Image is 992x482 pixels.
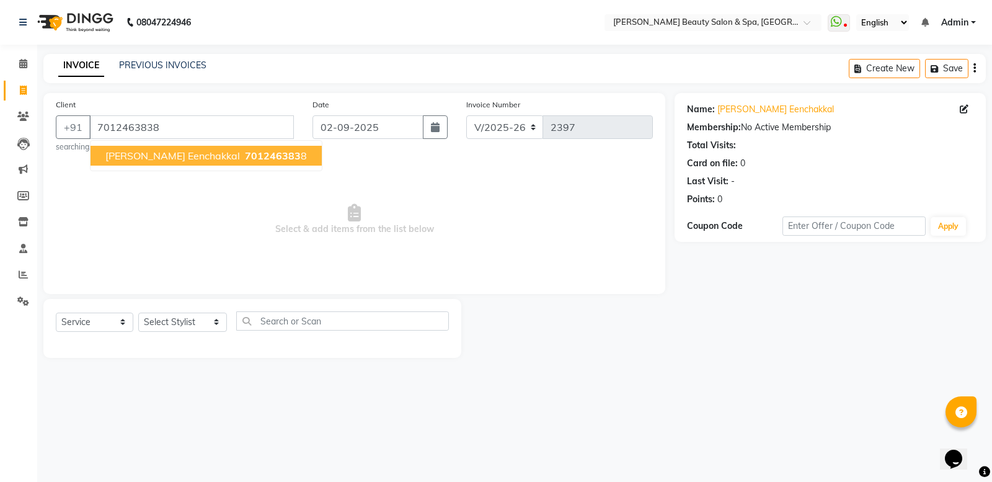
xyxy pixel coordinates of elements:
[687,121,973,134] div: No Active Membership
[941,16,968,29] span: Admin
[687,157,738,170] div: Card on file:
[466,99,520,110] label: Invoice Number
[849,59,920,78] button: Create New
[245,150,301,162] span: 701246383
[56,99,76,110] label: Client
[687,193,715,206] div: Points:
[940,432,980,470] iframe: chat widget
[782,216,926,236] input: Enter Offer / Coupon Code
[58,55,104,77] a: INVOICE
[740,157,745,170] div: 0
[89,115,294,139] input: Search by Name/Mobile/Email/Code
[56,115,91,139] button: +91
[56,158,653,282] span: Select & add items from the list below
[119,60,206,71] a: PREVIOUS INVOICES
[687,220,782,233] div: Coupon Code
[56,141,294,153] small: searching...
[236,311,449,331] input: Search or Scan
[931,217,966,236] button: Apply
[717,103,834,116] a: [PERSON_NAME] Eenchakkal
[687,175,728,188] div: Last Visit:
[925,59,968,78] button: Save
[687,103,715,116] div: Name:
[136,5,191,40] b: 08047224946
[731,175,735,188] div: -
[717,193,722,206] div: 0
[105,150,240,162] span: [PERSON_NAME] Eenchakkal
[242,150,307,162] ngb-highlight: 8
[687,139,736,152] div: Total Visits:
[687,121,741,134] div: Membership:
[32,5,117,40] img: logo
[312,99,329,110] label: Date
